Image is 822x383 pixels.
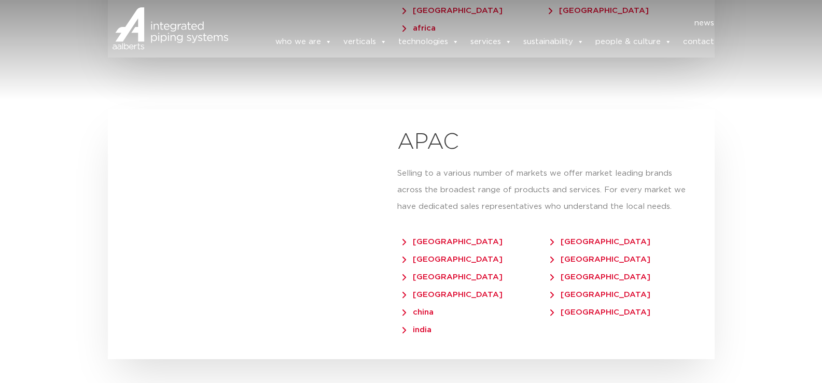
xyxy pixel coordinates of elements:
[343,32,387,52] a: verticals
[402,303,449,316] a: china
[402,286,518,299] a: [GEOGRAPHIC_DATA]
[397,165,694,215] p: Selling to a various number of markets we offer market leading brands across the broadest range o...
[550,250,666,263] a: [GEOGRAPHIC_DATA]
[402,308,434,316] span: china
[550,291,650,299] span: [GEOGRAPHIC_DATA]
[275,32,332,52] a: who we are
[470,32,512,52] a: services
[550,233,666,246] a: [GEOGRAPHIC_DATA]
[550,286,666,299] a: [GEOGRAPHIC_DATA]
[550,308,650,316] span: [GEOGRAPHIC_DATA]
[244,15,715,32] nav: Menu
[402,250,518,263] a: [GEOGRAPHIC_DATA]
[402,291,503,299] span: [GEOGRAPHIC_DATA]
[683,32,714,52] a: contact
[550,256,650,263] span: [GEOGRAPHIC_DATA]
[523,32,584,52] a: sustainability
[398,32,459,52] a: technologies
[595,32,672,52] a: people & culture
[402,273,503,281] span: [GEOGRAPHIC_DATA]
[550,268,666,281] a: [GEOGRAPHIC_DATA]
[550,238,650,246] span: [GEOGRAPHIC_DATA]
[402,238,503,246] span: [GEOGRAPHIC_DATA]
[694,15,714,32] a: news
[402,256,503,263] span: [GEOGRAPHIC_DATA]
[402,321,447,334] a: india
[402,326,431,334] span: india
[550,303,666,316] a: [GEOGRAPHIC_DATA]
[402,268,518,281] a: [GEOGRAPHIC_DATA]
[397,130,694,155] h2: APAC
[402,233,518,246] a: [GEOGRAPHIC_DATA]
[550,273,650,281] span: [GEOGRAPHIC_DATA]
